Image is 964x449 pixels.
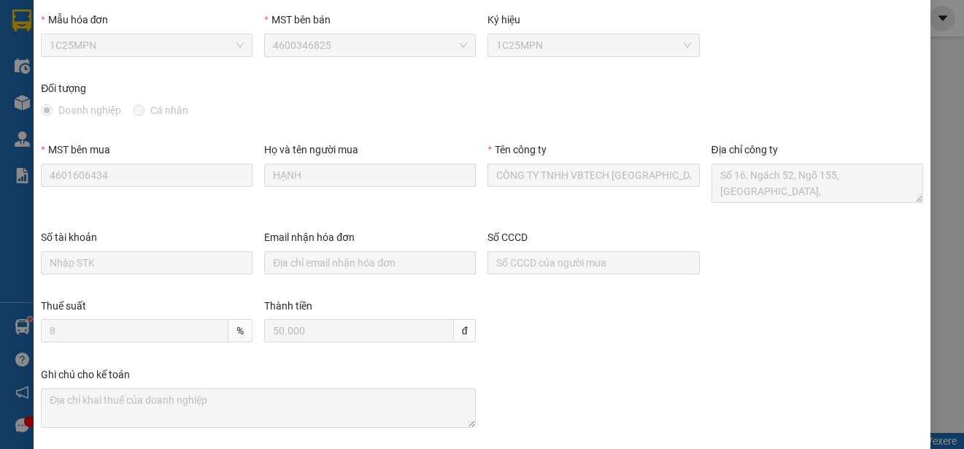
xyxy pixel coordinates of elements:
input: Số CCCD [487,251,699,275]
span: 4600346825 [273,34,467,56]
label: Số tài khoản [41,231,97,243]
textarea: Địa chỉ công ty [712,164,923,203]
input: Số tài khoản [41,251,252,275]
input: Thuế suất [41,319,228,342]
input: Họ và tên người mua [264,164,476,187]
span: 1C25MPN [50,34,244,56]
label: Ghi chú cho kế toán [41,369,130,380]
label: Thuế suất [41,300,86,312]
label: Tên công ty [487,144,546,156]
label: Ký hiệu [487,14,520,26]
label: Họ và tên người mua [264,144,358,156]
label: Mẫu hóa đơn [41,14,108,26]
label: Địa chỉ công ty [712,144,778,156]
label: Đối tượng [41,82,86,94]
span: Cá nhân [144,102,194,118]
input: MST bên mua [41,164,252,187]
textarea: Ghi chú đơn hàng Ghi chú cho kế toán [41,388,476,428]
label: Số CCCD [487,231,528,243]
label: Thành tiền [264,300,312,312]
input: Tên công ty [487,164,699,187]
span: Doanh nghiệp [53,102,127,118]
input: Email nhận hóa đơn [264,251,476,275]
span: đ [454,319,477,342]
span: % [228,319,252,342]
label: Email nhận hóa đơn [264,231,355,243]
span: 1C25MPN [496,34,690,56]
label: MST bên bán [264,14,330,26]
label: MST bên mua [41,144,109,156]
